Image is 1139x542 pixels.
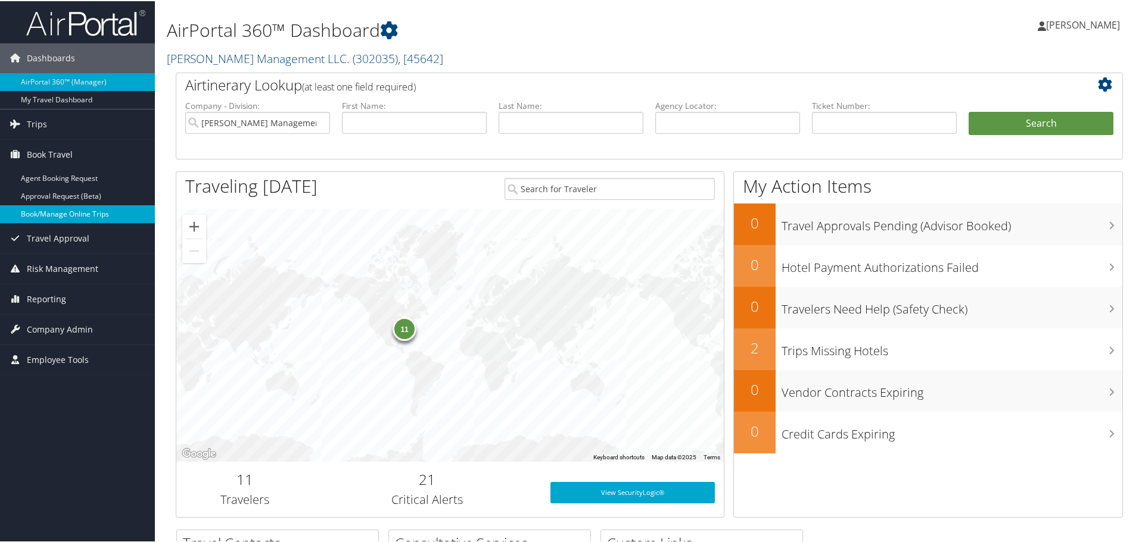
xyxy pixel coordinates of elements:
[27,344,89,374] span: Employee Tools
[185,490,304,507] h3: Travelers
[734,327,1122,369] a: 2Trips Missing Hotels
[26,8,145,36] img: airportal-logo.png
[734,295,776,315] h2: 0
[734,378,776,399] h2: 0
[734,212,776,232] h2: 0
[182,238,206,262] button: Zoom out
[1046,17,1120,30] span: [PERSON_NAME]
[342,99,487,111] label: First Name:
[27,108,47,138] span: Trips
[27,223,89,252] span: Travel Approval
[782,377,1122,400] h3: Vendor Contracts Expiring
[734,244,1122,286] a: 0Hotel Payment Authorizations Failed
[734,173,1122,198] h1: My Action Items
[398,49,443,65] span: , [ 45642 ]
[1038,6,1132,42] a: [PERSON_NAME]
[167,17,810,42] h1: AirPortal 360™ Dashboard
[782,252,1122,275] h3: Hotel Payment Authorizations Failed
[969,111,1113,134] button: Search
[393,316,416,340] div: 11
[353,49,398,65] span: ( 302035 )
[167,49,443,65] a: [PERSON_NAME] Management LLC.
[499,99,643,111] label: Last Name:
[179,445,219,460] img: Google
[185,99,330,111] label: Company - Division:
[734,337,776,357] h2: 2
[652,453,696,459] span: Map data ©2025
[302,79,416,92] span: (at least one field required)
[704,453,720,459] a: Terms (opens in new tab)
[782,294,1122,317] h3: Travelers Need Help (Safety Check)
[734,369,1122,411] a: 0Vendor Contracts Expiring
[27,139,73,168] span: Book Travel
[655,99,800,111] label: Agency Locator:
[550,481,715,502] a: View SecurityLogic®
[734,286,1122,327] a: 0Travelers Need Help (Safety Check)
[734,411,1122,452] a: 0Credit Cards Expiring
[322,468,533,488] h2: 21
[185,173,318,198] h1: Traveling [DATE]
[782,211,1122,233] h3: Travel Approvals Pending (Advisor Booked)
[812,99,957,111] label: Ticket Number:
[782,419,1122,441] h3: Credit Cards Expiring
[593,452,645,460] button: Keyboard shortcuts
[734,253,776,274] h2: 0
[27,42,75,72] span: Dashboards
[782,336,1122,358] h3: Trips Missing Hotels
[185,468,304,488] h2: 11
[734,420,776,440] h2: 0
[27,314,93,343] span: Company Admin
[322,490,533,507] h3: Critical Alerts
[734,202,1122,244] a: 0Travel Approvals Pending (Advisor Booked)
[179,445,219,460] a: Open this area in Google Maps (opens a new window)
[27,283,66,313] span: Reporting
[505,177,715,199] input: Search for Traveler
[27,253,98,283] span: Risk Management
[185,74,1035,94] h2: Airtinerary Lookup
[182,214,206,237] button: Zoom in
